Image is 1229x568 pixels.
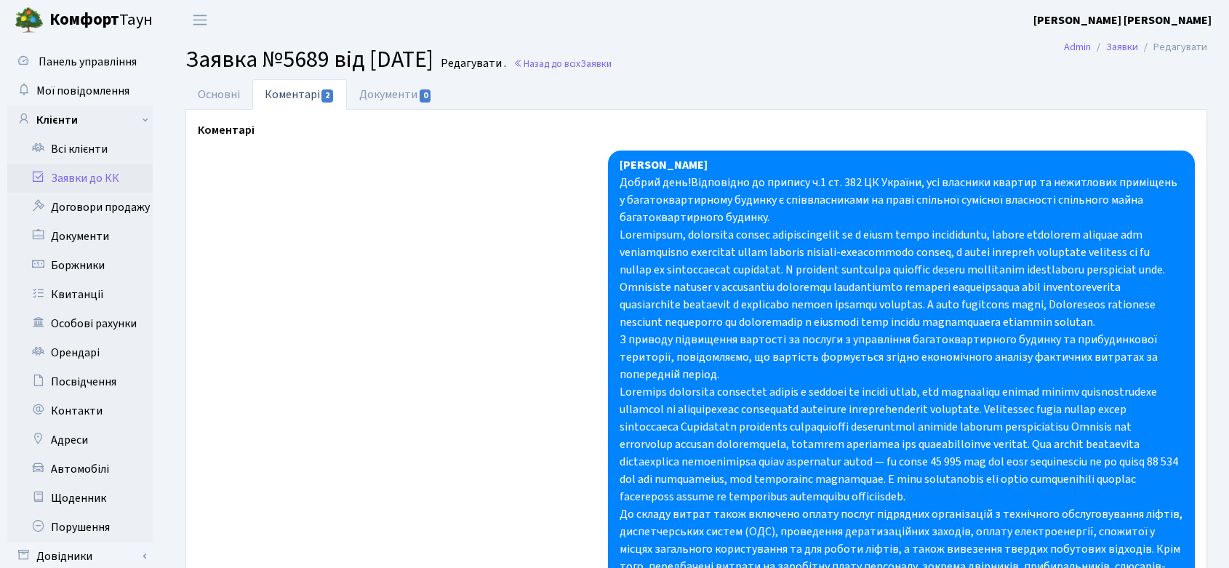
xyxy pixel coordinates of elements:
a: Заявки [1106,39,1138,55]
span: Панель управління [39,54,137,70]
a: Назад до всіхЗаявки [513,57,612,71]
span: Заявка №5689 від [DATE] [185,43,433,76]
span: Таун [49,8,153,33]
label: Коментарі [198,121,255,139]
a: Документи [7,222,153,251]
a: Заявки до КК [7,164,153,193]
a: Щоденник [7,484,153,513]
button: Переключити навігацію [182,8,218,32]
a: [PERSON_NAME] [PERSON_NAME] [1033,12,1212,29]
a: Основні [185,79,252,110]
a: Коментарі [252,79,347,110]
span: 0 [420,89,431,103]
a: Договори продажу [7,193,153,222]
a: Admin [1064,39,1091,55]
span: Мої повідомлення [36,83,129,99]
a: Особові рахунки [7,309,153,338]
nav: breadcrumb [1042,32,1229,63]
img: logo.png [15,6,44,35]
a: Клієнти [7,105,153,135]
div: [PERSON_NAME] [620,156,1183,174]
a: Посвідчення [7,367,153,396]
a: Квитанції [7,280,153,309]
a: Адреси [7,425,153,455]
a: Контакти [7,396,153,425]
a: Мої повідомлення [7,76,153,105]
a: Автомобілі [7,455,153,484]
small: Редагувати . [438,57,506,71]
a: Документи [347,79,444,110]
a: Всі клієнти [7,135,153,164]
span: Заявки [580,57,612,71]
b: Комфорт [49,8,119,31]
a: Порушення [7,513,153,542]
span: 2 [321,89,333,103]
li: Редагувати [1138,39,1207,55]
b: [PERSON_NAME] [PERSON_NAME] [1033,12,1212,28]
a: Панель управління [7,47,153,76]
a: Орендарі [7,338,153,367]
a: Боржники [7,251,153,280]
